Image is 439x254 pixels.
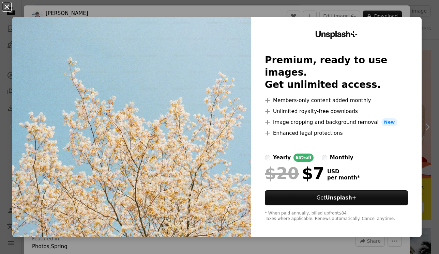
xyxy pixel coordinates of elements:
div: * When paid annually, billed upfront $84 Taxes where applicable. Renews automatically. Cancel any... [265,211,408,222]
li: Image cropping and background removal [265,118,408,126]
span: per month * [327,175,360,181]
span: New [381,118,398,126]
li: Enhanced legal protections [265,129,408,137]
div: monthly [330,154,353,162]
div: 65% off [293,154,314,162]
div: yearly [273,154,291,162]
button: GetUnsplash+ [265,190,408,205]
input: yearly65%off [265,155,270,160]
strong: Unsplash+ [326,195,356,201]
span: USD [327,169,360,175]
div: $7 [265,164,324,182]
span: $20 [265,164,299,182]
h2: Premium, ready to use images. Get unlimited access. [265,54,408,91]
input: monthly [322,155,327,160]
li: Members-only content added monthly [265,96,408,105]
li: Unlimited royalty-free downloads [265,107,408,115]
